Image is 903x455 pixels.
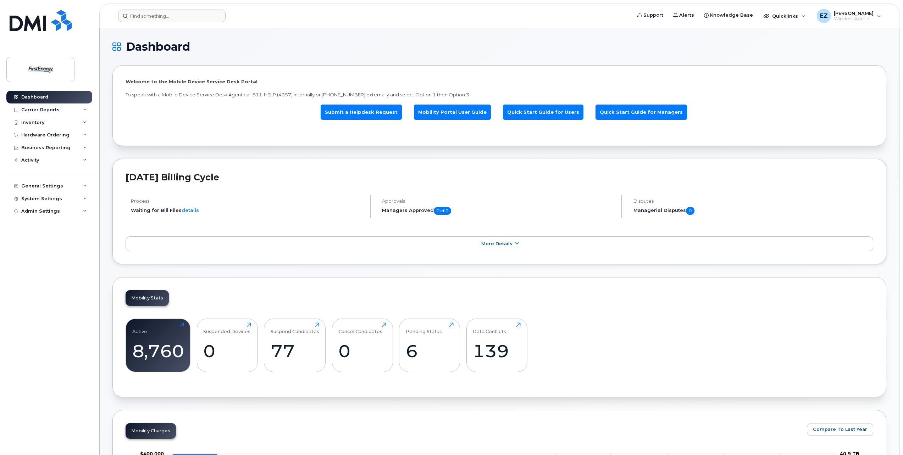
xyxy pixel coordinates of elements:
span: 0 of 0 [434,207,451,215]
span: Compare To Last Year [813,426,867,433]
div: 139 [473,341,521,361]
div: Data Conflicts [473,322,506,334]
a: Suspend Candidates77 [271,322,319,368]
iframe: Messenger Launcher [872,424,898,450]
div: Suspended Devices [203,322,250,334]
h4: Approvals [382,198,615,204]
a: Active8,760 [132,322,184,368]
h2: [DATE] Billing Cycle [126,172,873,182]
div: Active [132,322,147,334]
div: Cancel Candidates [338,322,382,334]
li: Waiting for Bill Files [131,207,364,214]
span: More Details [481,241,513,246]
a: Submit a Helpdesk Request [321,105,402,120]
a: Pending Status6 [406,322,454,368]
a: Suspended Devices0 [203,322,251,368]
a: Mobility Portal User Guide [414,105,491,120]
span: Dashboard [126,41,190,52]
span: 0 [686,207,694,215]
h4: Process [131,198,364,204]
a: Data Conflicts139 [473,322,521,368]
div: 77 [271,341,319,361]
a: Cancel Candidates0 [338,322,386,368]
p: Welcome to the Mobile Device Service Desk Portal [126,78,873,85]
h5: Managers Approved [382,207,615,215]
h4: Disputes [633,198,873,204]
p: To speak with a Mobile Device Service Desk Agent call 811-HELP (4357) internally or [PHONE_NUMBER... [126,91,873,98]
div: 0 [338,341,386,361]
div: 8,760 [132,341,184,361]
div: 0 [203,341,251,361]
a: details [182,207,199,213]
h5: Managerial Disputes [633,207,873,215]
a: Quick Start Guide for Managers [595,105,687,120]
div: 6 [406,341,454,361]
div: Suspend Candidates [271,322,319,334]
a: Quick Start Guide for Users [503,105,583,120]
button: Compare To Last Year [807,423,873,436]
div: Pending Status [406,322,442,334]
